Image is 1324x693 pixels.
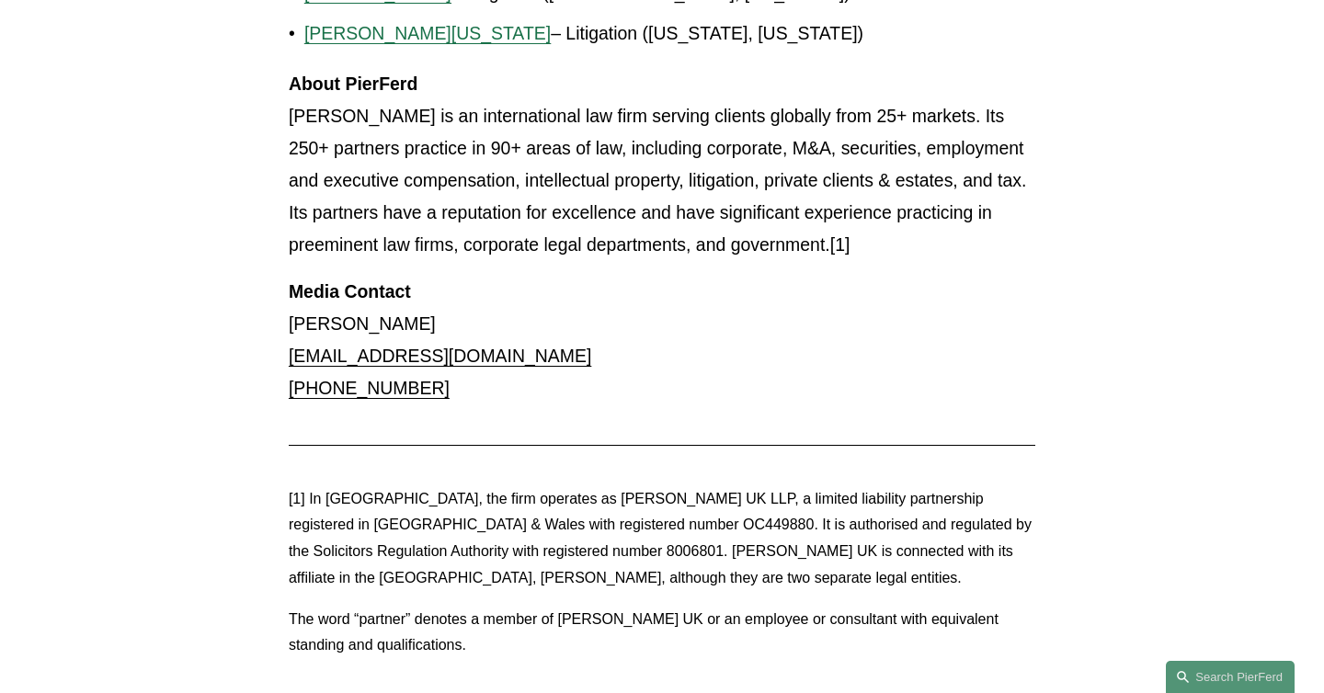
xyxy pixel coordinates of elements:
p: – Litigation ([US_STATE], [US_STATE]) [304,17,1035,50]
p: The word “partner” denotes a member of [PERSON_NAME] UK or an employee or consultant with equival... [289,607,1035,660]
strong: Media Contact [289,281,411,301]
a: Search this site [1166,661,1295,693]
p: [1] In [GEOGRAPHIC_DATA], the firm operates as [PERSON_NAME] UK LLP, a limited liability partners... [289,486,1035,592]
p: [PERSON_NAME] is an international law firm serving clients globally from 25+ markets. Its 250+ pa... [289,68,1035,261]
p: [PERSON_NAME] [289,276,1035,404]
a: [PHONE_NUMBER] [289,378,450,398]
strong: About PierFerd [289,74,417,94]
a: [PERSON_NAME][US_STATE] [304,23,551,43]
a: [EMAIL_ADDRESS][DOMAIN_NAME] [289,346,591,366]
